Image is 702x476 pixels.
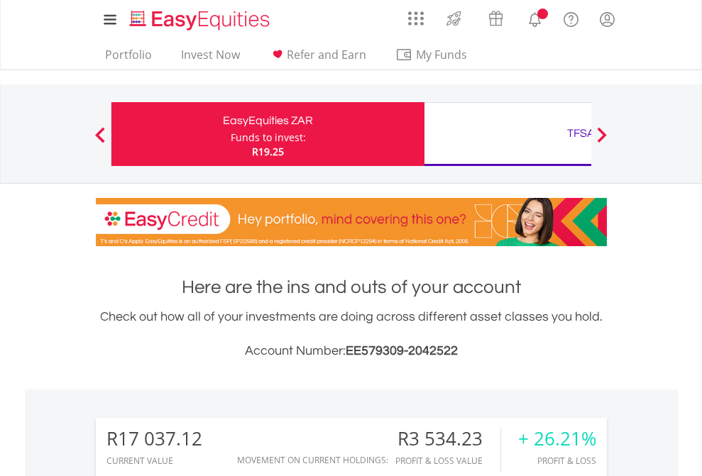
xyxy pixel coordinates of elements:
[237,455,388,465] div: Movement on Current Holdings:
[346,344,458,358] span: EE579309-2042522
[106,428,202,449] div: R17 037.12
[287,47,366,62] span: Refer and Earn
[517,4,553,32] a: Notifications
[442,7,466,30] img: thrive-v2.svg
[553,4,589,32] a: FAQ's and Support
[589,4,625,35] a: My Profile
[399,4,433,26] a: AppsGrid
[124,4,275,32] a: Home page
[96,275,607,300] h1: Here are the ins and outs of your account
[395,456,500,465] div: Profit & Loss Value
[263,48,372,70] a: Refer and Earn
[96,341,607,361] h3: Account Number:
[120,111,416,131] div: EasyEquities ZAR
[395,428,500,449] div: R3 534.23
[96,198,607,246] img: EasyCredit Promotion Banner
[106,456,202,465] div: CURRENT VALUE
[127,9,275,32] img: EasyEquities_Logo.png
[518,456,596,465] div: Profit & Loss
[518,428,596,449] div: + 26.21%
[484,7,508,30] img: vouchers-v2.svg
[588,134,616,148] button: Next
[175,48,246,70] a: Invest Now
[86,134,114,148] button: Previous
[475,4,517,30] a: Vouchers
[395,45,488,64] span: My Funds
[99,48,158,70] a: Portfolio
[96,307,607,361] div: Check out how all of your investments are doing across different asset classes you hold.
[252,145,284,158] span: R19.25
[231,131,306,145] div: Funds to invest:
[408,11,424,26] img: grid-menu-icon.svg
